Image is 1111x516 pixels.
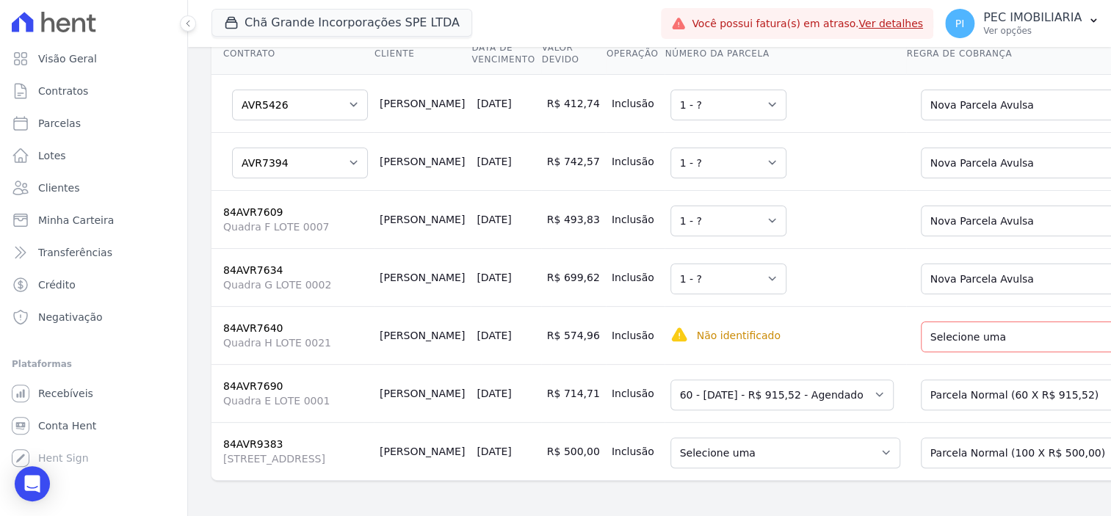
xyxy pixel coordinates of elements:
[223,393,368,408] span: Quadra E LOTE 0001
[6,302,181,332] a: Negativação
[541,33,606,75] th: Valor devido
[38,181,79,195] span: Clientes
[471,33,540,75] th: Data de Vencimento
[983,10,1082,25] p: PEC IMOBILIARIA
[223,264,283,276] a: 84AVR7634
[471,422,540,480] td: [DATE]
[541,306,606,364] td: R$ 574,96
[374,132,471,190] td: [PERSON_NAME]
[541,190,606,248] td: R$ 493,83
[471,364,540,422] td: [DATE]
[38,386,93,401] span: Recebíveis
[38,84,88,98] span: Contratos
[471,248,540,306] td: [DATE]
[471,132,540,190] td: [DATE]
[606,74,665,132] td: Inclusão
[541,422,606,480] td: R$ 500,00
[692,16,923,32] span: Você possui fatura(s) em atraso.
[697,328,781,343] p: Não identificado
[374,190,471,248] td: [PERSON_NAME]
[665,33,906,75] th: Número da Parcela
[38,51,97,66] span: Visão Geral
[38,277,76,292] span: Crédito
[223,451,368,466] span: [STREET_ADDRESS]
[606,248,665,306] td: Inclusão
[606,422,665,480] td: Inclusão
[541,132,606,190] td: R$ 742,57
[223,206,283,218] a: 84AVR7609
[223,438,283,450] a: 84AVR9383
[471,306,540,364] td: [DATE]
[6,44,181,73] a: Visão Geral
[38,116,81,131] span: Parcelas
[374,422,471,480] td: [PERSON_NAME]
[983,25,1082,37] p: Ver opções
[471,74,540,132] td: [DATE]
[15,466,50,501] div: Open Intercom Messenger
[6,379,181,408] a: Recebíveis
[211,9,472,37] button: Chã Grande Incorporações SPE LTDA
[6,206,181,235] a: Minha Carteira
[38,245,112,260] span: Transferências
[374,248,471,306] td: [PERSON_NAME]
[374,364,471,422] td: [PERSON_NAME]
[211,33,374,75] th: Contrato
[38,418,96,433] span: Conta Hent
[606,190,665,248] td: Inclusão
[374,306,471,364] td: [PERSON_NAME]
[6,141,181,170] a: Lotes
[223,380,283,392] a: 84AVR7690
[38,148,66,163] span: Lotes
[955,18,965,29] span: PI
[223,335,368,350] span: Quadra H LOTE 0021
[606,306,665,364] td: Inclusão
[933,3,1111,44] button: PI PEC IMOBILIARIA Ver opções
[38,213,114,228] span: Minha Carteira
[6,109,181,138] a: Parcelas
[223,219,368,234] span: Quadra F LOTE 0007
[38,310,103,324] span: Negativação
[6,270,181,299] a: Crédito
[6,411,181,440] a: Conta Hent
[374,74,471,132] td: [PERSON_NAME]
[6,173,181,203] a: Clientes
[471,190,540,248] td: [DATE]
[223,322,283,334] a: 84AVR7640
[6,76,181,106] a: Contratos
[541,248,606,306] td: R$ 699,62
[541,364,606,422] td: R$ 714,71
[606,132,665,190] td: Inclusão
[858,18,923,29] a: Ver detalhes
[374,33,471,75] th: Cliente
[606,364,665,422] td: Inclusão
[6,238,181,267] a: Transferências
[12,355,175,373] div: Plataformas
[606,33,665,75] th: Operação
[541,74,606,132] td: R$ 412,74
[223,277,368,292] span: Quadra G LOTE 0002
